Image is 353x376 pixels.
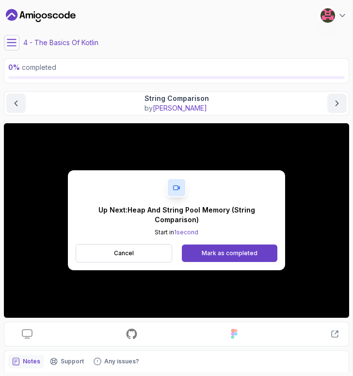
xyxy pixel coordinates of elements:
button: Feedback button [90,355,143,368]
button: next content [327,94,347,113]
button: previous content [6,94,26,113]
img: user profile image [321,8,335,23]
button: Support button [46,355,88,368]
button: Mark as completed [182,245,277,262]
button: notes button [8,355,44,368]
div: Mark as completed [202,249,257,257]
p: Notes [23,358,40,365]
button: Cancel [76,244,172,262]
p: String Comparison [144,94,209,103]
span: 0 % [8,63,20,71]
button: user profile image [320,8,347,23]
p: 4 - The Basics Of Kotlin [23,38,98,48]
a: Dashboard [6,8,76,23]
p: Support [61,358,84,365]
p: Any issues? [104,358,139,365]
p: Start in [76,229,277,236]
p: Up Next: Heap And String Pool Memory (String Comparison) [76,205,277,225]
p: by [144,103,209,113]
span: 1 second [174,229,198,236]
p: Cancel [114,249,134,257]
span: [PERSON_NAME] [153,104,207,112]
span: completed [8,63,56,71]
iframe: 12.1 - String Comparison [4,123,349,318]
